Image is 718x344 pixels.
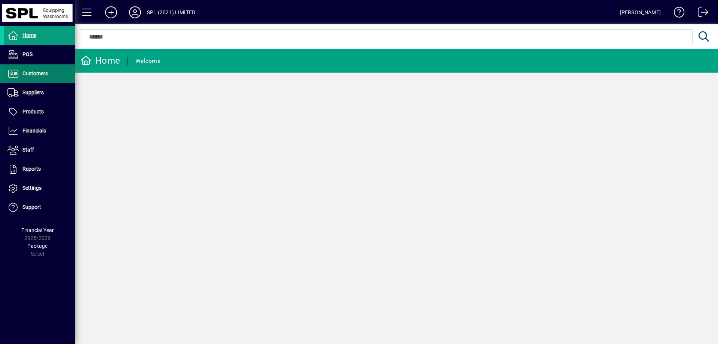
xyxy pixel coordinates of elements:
a: Knowledge Base [668,1,685,26]
span: Support [22,204,41,210]
a: POS [4,45,75,64]
button: Profile [123,6,147,19]
a: Support [4,198,75,217]
span: Settings [22,185,42,191]
span: Financial Year [21,227,54,233]
span: Home [22,32,36,38]
span: Financials [22,128,46,134]
a: Reports [4,160,75,179]
a: Settings [4,179,75,198]
span: Suppliers [22,89,44,95]
div: SPL (2021) LIMITED [147,6,195,18]
span: Customers [22,70,48,76]
span: Package [27,243,47,249]
a: Suppliers [4,83,75,102]
a: Customers [4,64,75,83]
div: [PERSON_NAME] [620,6,661,18]
span: Staff [22,147,34,153]
span: POS [22,51,33,57]
a: Financials [4,122,75,140]
div: Home [80,55,120,67]
div: Welcome [135,55,160,67]
a: Logout [692,1,709,26]
a: Products [4,103,75,121]
a: Staff [4,141,75,159]
span: Reports [22,166,41,172]
span: Products [22,109,44,115]
button: Add [99,6,123,19]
